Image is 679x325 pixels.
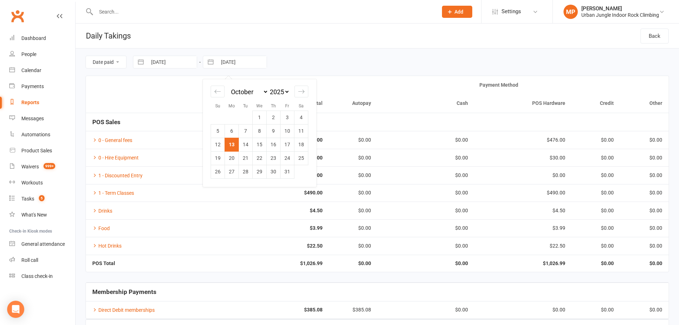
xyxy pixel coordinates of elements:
[481,261,565,266] strong: $1,026.99
[267,111,281,124] td: Thursday, October 2, 2025
[627,225,662,231] div: $0.00
[92,137,132,143] a: 0 - General fees
[9,111,75,127] a: Messages
[92,307,155,313] a: Direct Debit memberships
[578,137,614,143] div: $0.00
[267,124,281,138] td: Thursday, October 9, 2025
[21,51,36,57] div: People
[21,83,44,89] div: Payments
[9,159,75,175] a: Waivers 999+
[238,243,322,249] strong: $22.50
[238,261,322,266] strong: $1,026.99
[481,101,565,106] div: POS Hardware
[225,165,239,178] td: Monday, October 27, 2025
[243,103,248,108] small: Tu
[9,7,26,25] a: Clubworx
[253,111,267,124] td: Wednesday, October 1, 2025
[481,243,565,249] div: $22.50
[384,307,468,313] div: $0.00
[9,78,75,95] a: Payments
[627,307,662,313] div: $0.00
[335,243,371,249] div: $0.00
[92,243,122,249] a: Hot Drinks
[294,151,308,165] td: Saturday, October 25, 2025
[238,225,322,231] strong: $3.99
[92,119,662,126] h5: POS Sales
[253,124,267,138] td: Wednesday, October 8, 2025
[627,243,662,249] div: $0.00
[9,95,75,111] a: Reports
[578,261,614,266] strong: $0.00
[92,225,110,231] a: Food
[627,101,662,106] div: Other
[335,190,371,195] div: $0.00
[627,173,662,178] div: $0.00
[211,124,225,138] td: Sunday, October 5, 2025
[335,261,371,266] strong: $0.00
[294,124,308,138] td: Saturday, October 11, 2025
[92,260,115,266] strong: POS Total
[9,46,75,62] a: People
[384,225,468,231] div: $0.00
[39,195,45,201] span: 5
[267,165,281,178] td: Thursday, October 30, 2025
[299,103,304,108] small: Sa
[21,180,43,186] div: Workouts
[9,236,75,252] a: General attendance kiosk mode
[481,190,565,195] div: $490.00
[294,138,308,151] td: Saturday, October 18, 2025
[9,62,75,78] a: Calendar
[281,124,294,138] td: Friday, October 10, 2025
[211,138,225,151] td: Sunday, October 12, 2025
[21,132,50,137] div: Automations
[21,196,34,202] div: Tasks
[335,173,371,178] div: $0.00
[253,151,267,165] td: Wednesday, October 22, 2025
[21,148,52,153] div: Product Sales
[267,138,281,151] td: Thursday, October 16, 2025
[225,124,239,138] td: Monday, October 6, 2025
[564,5,578,19] div: MP
[335,101,371,106] div: Autopay
[481,208,565,213] div: $4.50
[285,103,289,108] small: Fr
[454,9,463,15] span: Add
[578,243,614,249] div: $0.00
[627,155,662,161] div: $0.00
[228,103,235,108] small: Mo
[7,301,24,318] div: Open Intercom Messenger
[21,67,41,73] div: Calendar
[481,173,565,178] div: $0.00
[281,138,294,151] td: Friday, October 17, 2025
[281,165,294,178] td: Friday, October 31, 2025
[641,29,669,44] a: Back
[335,225,371,231] div: $0.00
[92,208,112,214] a: Drinks
[21,164,39,169] div: Waivers
[384,101,468,106] div: Cash
[211,86,225,97] div: Move backward to switch to the previous month.
[9,191,75,207] a: Tasks 5
[281,111,294,124] td: Friday, October 3, 2025
[94,7,433,17] input: Search...
[384,261,468,266] strong: $0.00
[501,4,521,20] span: Settings
[9,252,75,268] a: Roll call
[281,151,294,165] td: Friday, October 24, 2025
[238,208,322,213] strong: $4.50
[21,241,65,247] div: General attendance
[384,155,468,161] div: $0.00
[384,208,468,213] div: $0.00
[442,6,472,18] button: Add
[76,24,131,48] h1: Daily Takings
[21,212,47,218] div: What's New
[147,56,197,68] input: From
[225,151,239,165] td: Monday, October 20, 2025
[21,273,53,279] div: Class check-in
[384,243,468,249] div: $0.00
[239,138,253,151] td: Tuesday, October 14, 2025
[21,116,44,121] div: Messages
[9,268,75,284] a: Class kiosk mode
[481,307,565,313] div: $0.00
[384,137,468,143] div: $0.00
